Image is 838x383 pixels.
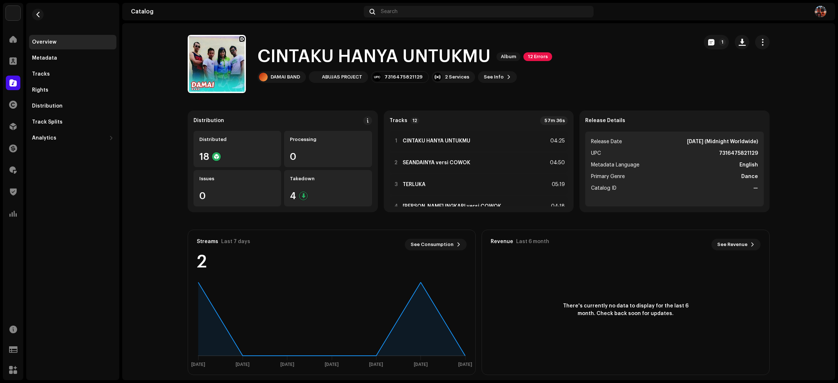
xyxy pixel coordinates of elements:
[381,9,398,15] span: Search
[591,184,616,193] span: Catalog ID
[191,362,205,367] text: [DATE]
[549,137,565,145] div: 04:25
[384,74,423,80] div: 7316475821129
[739,161,758,169] strong: English
[32,39,56,45] div: Overview
[523,52,552,61] span: 12 Errors
[199,176,275,182] div: Issues
[815,6,826,17] img: e0da1e75-51bb-48e8-b89a-af9921f343bd
[496,52,520,61] span: Album
[310,73,319,81] img: c2808207-8205-422d-9a80-282cfd272c30
[236,362,250,367] text: [DATE]
[403,203,501,209] strong: [PERSON_NAME] INGKARI versi COWOK
[591,137,622,146] span: Release Date
[29,131,116,145] re-m-nav-dropdown: Analytics
[32,119,63,125] div: Track Splits
[704,35,729,49] button: 1
[711,239,761,250] button: See Revenue
[403,182,426,188] strong: TERLUKA
[540,116,568,125] div: 57m 36s
[290,176,366,182] div: Takedown
[290,137,366,142] div: Processing
[753,184,758,193] strong: —
[197,239,218,245] div: Streams
[687,137,758,146] strong: [DATE] (Midnight Worldwide)
[719,39,726,46] p-badge: 1
[717,237,747,252] span: See Revenue
[325,362,339,367] text: [DATE]
[410,117,419,124] p-badge: 12
[591,149,601,158] span: UPC
[458,362,472,367] text: [DATE]
[32,87,48,93] div: Rights
[29,115,116,129] re-m-nav-item: Track Splits
[193,118,224,124] div: Distribution
[560,302,691,318] span: There's currently no data to display for the last 6 month. Check back soon for updates.
[719,149,758,158] strong: 7316475821129
[221,239,250,245] div: Last 7 days
[491,239,513,245] div: Revenue
[131,9,361,15] div: Catalog
[258,45,491,68] h1: CINTAKU HANYA UNTUKMU
[411,237,454,252] span: See Consumption
[445,74,469,80] div: 2 Services
[29,83,116,97] re-m-nav-item: Rights
[741,172,758,181] strong: Dance
[390,118,407,124] strong: Tracks
[478,71,517,83] button: See Info
[32,55,57,61] div: Metadata
[484,70,504,84] span: See Info
[6,6,20,20] img: 64f15ab7-a28a-4bb5-a164-82594ec98160
[403,138,470,144] strong: CINTAKU HANYA UNTUKMU
[29,51,116,65] re-m-nav-item: Metadata
[29,35,116,49] re-m-nav-item: Overview
[585,118,625,124] strong: Release Details
[280,362,294,367] text: [DATE]
[199,137,275,142] div: Distributed
[32,103,63,109] div: Distribution
[32,135,56,141] div: Analytics
[271,74,300,80] div: DAMAI BAND
[516,239,549,245] div: Last 6 month
[322,74,362,80] div: ABUJAS PROJECT
[591,161,639,169] span: Metadata Language
[405,239,467,250] button: See Consumption
[403,160,470,166] strong: SEANDAINYA versi COWOK
[369,362,383,367] text: [DATE]
[591,172,625,181] span: Primary Genre
[414,362,428,367] text: [DATE]
[549,180,565,189] div: 05:19
[32,71,50,77] div: Tracks
[29,67,116,81] re-m-nav-item: Tracks
[29,99,116,113] re-m-nav-item: Distribution
[549,202,565,211] div: 04:18
[549,158,565,167] div: 04:50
